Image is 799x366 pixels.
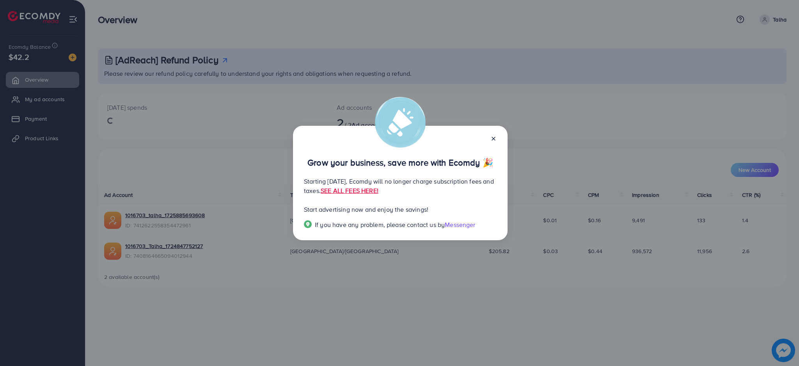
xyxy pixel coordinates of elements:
p: Start advertising now and enjoy the savings! [304,205,497,214]
span: If you have any problem, please contact us by [315,220,445,229]
p: Grow your business, save more with Ecomdy 🎉 [304,158,497,167]
p: Starting [DATE], Ecomdy will no longer charge subscription fees and taxes. [304,177,497,195]
span: Messenger [445,220,475,229]
img: Popup guide [304,220,312,228]
img: alert [375,97,426,148]
a: SEE ALL FEES HERE! [321,186,378,195]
